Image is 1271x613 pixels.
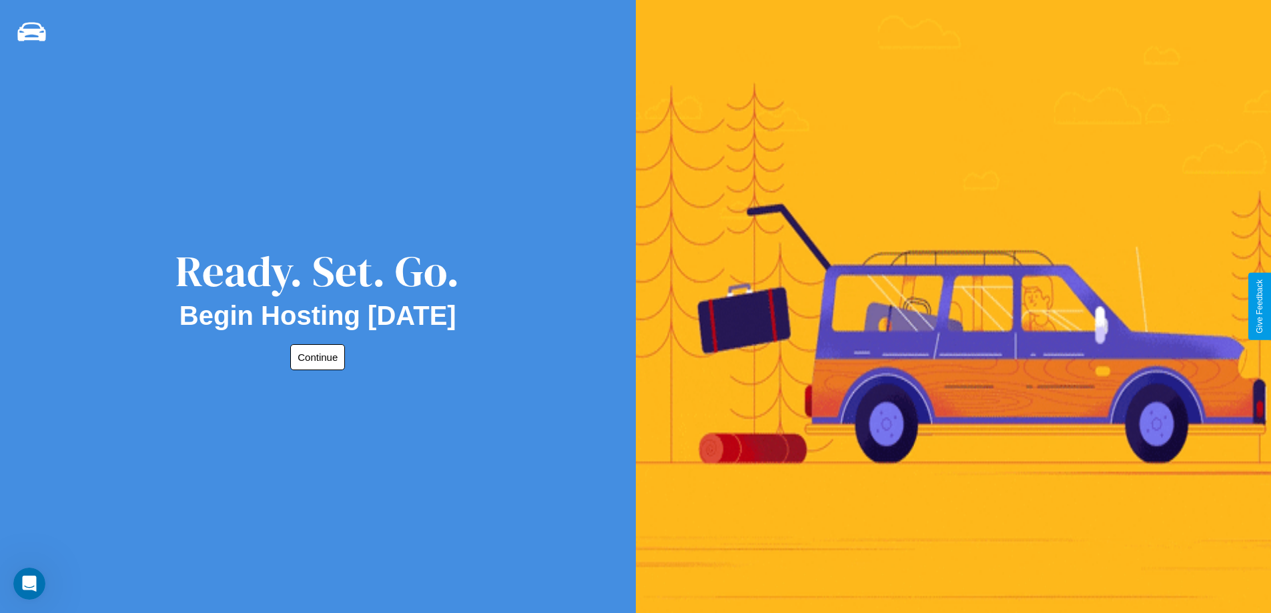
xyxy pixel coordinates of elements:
[175,241,460,301] div: Ready. Set. Go.
[1255,279,1264,334] div: Give Feedback
[13,568,45,600] iframe: Intercom live chat
[179,301,456,331] h2: Begin Hosting [DATE]
[290,344,345,370] button: Continue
